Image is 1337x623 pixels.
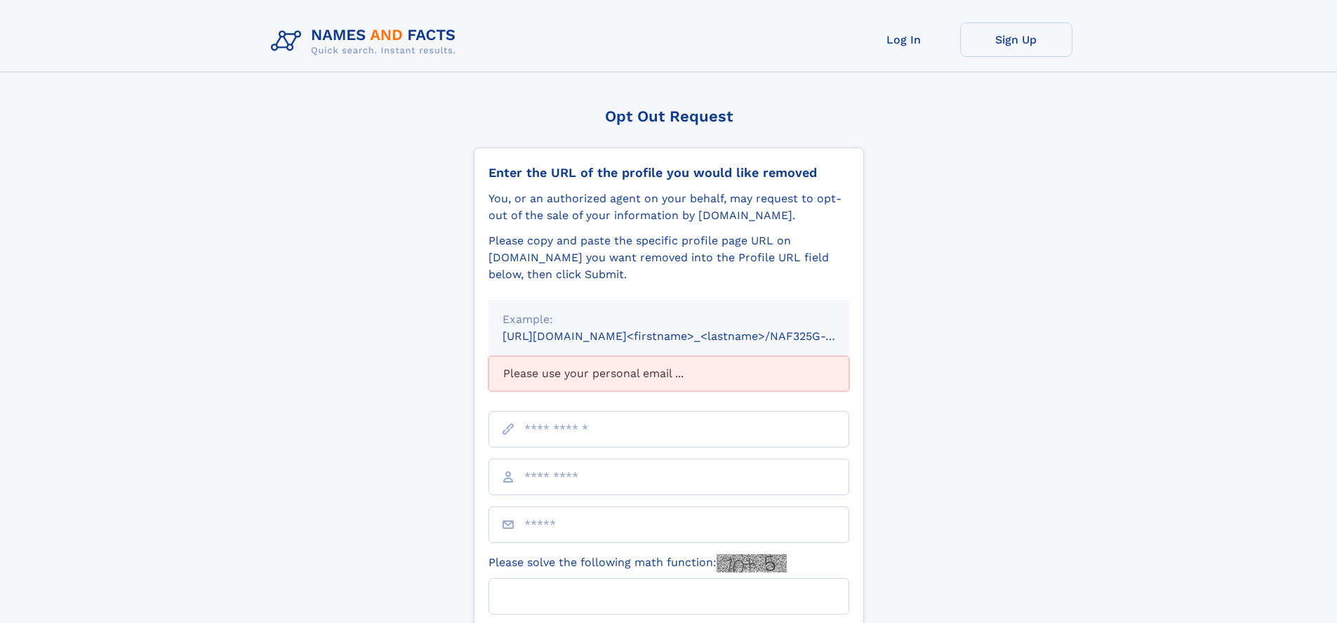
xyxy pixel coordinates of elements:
label: Please solve the following math function: [488,554,787,572]
a: Log In [848,22,960,57]
div: Opt Out Request [474,107,864,125]
img: Logo Names and Facts [265,22,467,60]
div: Example: [503,311,835,328]
small: [URL][DOMAIN_NAME]<firstname>_<lastname>/NAF325G-xxxxxxxx [503,329,876,343]
div: Enter the URL of the profile you would like removed [488,165,849,181]
div: You, or an authorized agent on your behalf, may request to opt-out of the sale of your informatio... [488,190,849,224]
div: Please use your personal email ... [488,356,849,391]
a: Sign Up [960,22,1072,57]
div: Please copy and paste the specific profile page URL on [DOMAIN_NAME] you want removed into the Pr... [488,232,849,283]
